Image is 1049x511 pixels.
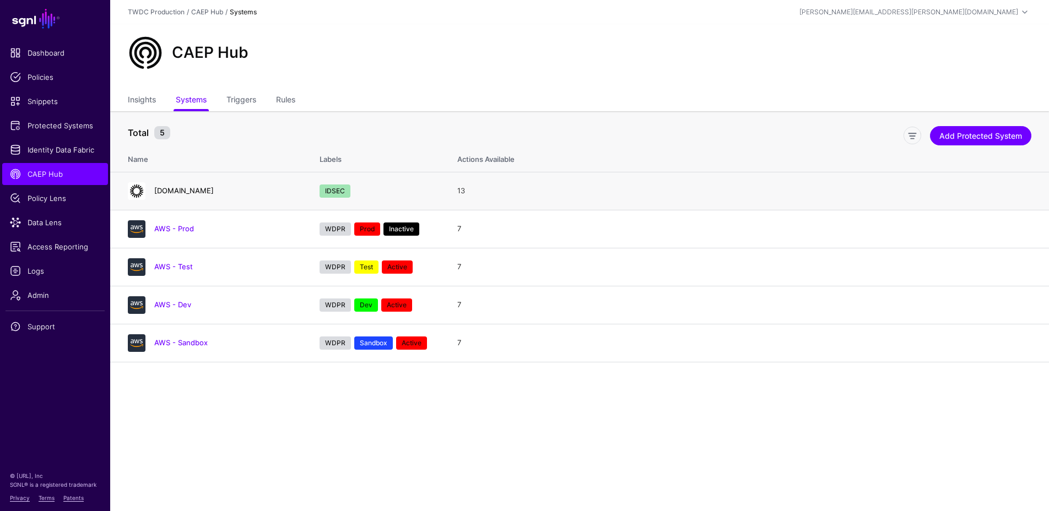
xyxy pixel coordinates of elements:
a: AWS - Sandbox [154,338,208,347]
a: Rules [276,90,295,111]
td: 7 [446,210,1049,248]
span: Sandbox [354,336,393,350]
a: Policy Lens [2,187,108,209]
p: © [URL], Inc [10,471,100,480]
img: svg+xml;base64,PHN2ZyB3aWR0aD0iNjQiIGhlaWdodD0iNjQiIHZpZXdCb3g9IjAgMCA2NCA2NCIgZmlsbD0ibm9uZSIgeG... [128,182,145,200]
a: Identity Data Fabric [2,139,108,161]
a: Policies [2,66,108,88]
a: Patents [63,494,84,501]
span: Test [354,260,378,274]
td: 7 [446,324,1049,362]
a: Snippets [2,90,108,112]
img: svg+xml;base64,PHN2ZyB3aWR0aD0iNjQiIGhlaWdodD0iNjQiIHZpZXdCb3g9IjAgMCA2NCA2NCIgZmlsbD0ibm9uZSIgeG... [128,334,145,352]
td: 13 [446,172,1049,210]
span: Active [396,336,427,350]
span: Data Lens [10,217,100,228]
span: Identity Data Fabric [10,144,100,155]
div: [PERSON_NAME][EMAIL_ADDRESS][PERSON_NAME][DOMAIN_NAME] [799,7,1018,17]
a: Protected Systems [2,115,108,137]
span: Admin [10,290,100,301]
span: WDPR [320,222,351,236]
a: Data Lens [2,211,108,233]
a: Triggers [226,90,256,111]
a: Terms [39,494,55,501]
img: svg+xml;base64,PHN2ZyB3aWR0aD0iNjQiIGhlaWdodD0iNjQiIHZpZXdCb3g9IjAgMCA2NCA2NCIgZmlsbD0ibm9uZSIgeG... [128,296,145,314]
a: Privacy [10,494,30,501]
span: WDPR [320,298,351,312]
span: Policy Lens [10,193,100,204]
span: IDSEC [320,184,350,198]
span: Snippets [10,96,100,107]
span: Dashboard [10,47,100,58]
th: Name [110,143,309,172]
td: 7 [446,286,1049,324]
a: Dashboard [2,42,108,64]
a: Access Reporting [2,236,108,258]
a: SGNL [7,7,104,31]
span: Active [381,298,412,312]
span: Inactive [383,222,419,236]
a: AWS - Dev [154,300,191,309]
span: WDPR [320,260,351,274]
strong: Total [128,127,149,138]
small: 5 [154,126,170,139]
th: Actions Available [446,143,1049,172]
span: Policies [10,72,100,83]
span: CAEP Hub [10,168,100,180]
th: Labels [309,143,446,172]
a: Insights [128,90,156,111]
a: Systems [176,90,207,111]
div: / [223,7,230,17]
a: Admin [2,284,108,306]
span: Access Reporting [10,241,100,252]
img: svg+xml;base64,PHN2ZyB3aWR0aD0iNjQiIGhlaWdodD0iNjQiIHZpZXdCb3g9IjAgMCA2NCA2NCIgZmlsbD0ibm9uZSIgeG... [128,258,145,276]
span: WDPR [320,336,351,350]
a: AWS - Test [154,262,193,271]
a: CAEP Hub [2,163,108,185]
a: TWDC Production [128,8,185,16]
p: SGNL® is a registered trademark [10,480,100,489]
div: / [185,7,191,17]
h2: CAEP Hub [172,44,248,62]
span: Dev [354,298,378,312]
img: svg+xml;base64,PHN2ZyB3aWR0aD0iNjQiIGhlaWdodD0iNjQiIHZpZXdCb3g9IjAgMCA2NCA2NCIgZmlsbD0ibm9uZSIgeG... [128,220,145,238]
span: Protected Systems [10,120,100,131]
span: Active [382,260,413,274]
span: Support [10,321,100,332]
a: CAEP Hub [191,8,223,16]
a: AWS - Prod [154,224,194,233]
td: 7 [446,248,1049,286]
span: Logs [10,265,100,276]
strong: Systems [230,8,257,16]
a: Logs [2,260,108,282]
span: Prod [354,222,380,236]
a: Add Protected System [930,126,1031,145]
a: [DOMAIN_NAME] [154,186,214,195]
